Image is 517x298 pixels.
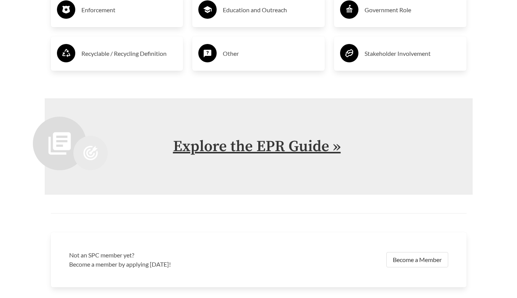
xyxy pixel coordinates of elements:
p: Become a member by applying [DATE]! [69,260,254,269]
h3: Other [223,47,319,60]
h3: Enforcement [81,4,177,16]
h3: Not an SPC member yet? [69,251,254,260]
h3: Recyclable / Recycling Definition [81,47,177,60]
h3: Education and Outreach [223,4,319,16]
a: Explore the EPR Guide » [173,137,341,156]
h3: Government Role [365,4,460,16]
h3: Stakeholder Involvement [365,47,460,60]
a: Become a Member [386,252,448,267]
